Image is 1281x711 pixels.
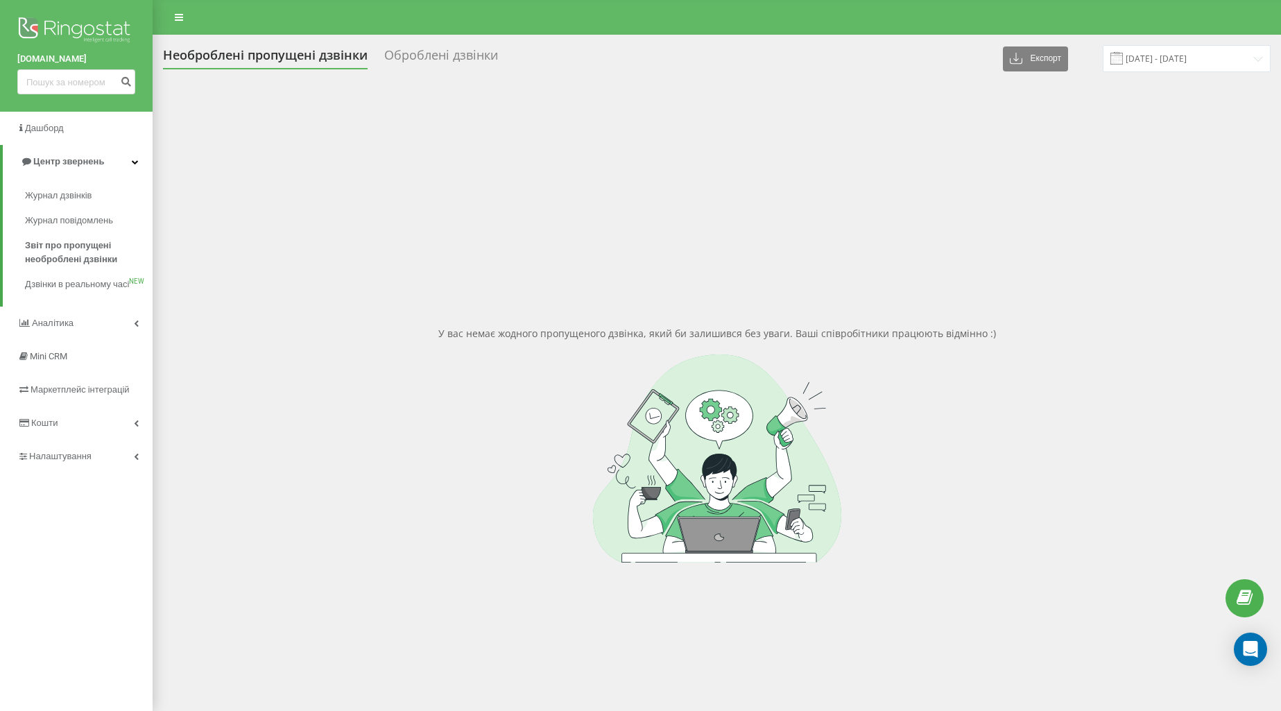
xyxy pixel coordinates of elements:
[25,189,92,203] span: Журнал дзвінків
[25,208,153,233] a: Журнал повідомлень
[17,52,135,66] a: [DOMAIN_NAME]
[163,48,368,69] div: Необроблені пропущені дзвінки
[31,418,58,428] span: Кошти
[17,14,135,49] img: Ringostat logo
[25,183,153,208] a: Журнал дзвінків
[25,277,129,291] span: Дзвінки в реальному часі
[1003,46,1068,71] button: Експорт
[25,272,153,297] a: Дзвінки в реальному часіNEW
[17,69,135,94] input: Пошук за номером
[384,48,498,69] div: Оброблені дзвінки
[25,233,153,272] a: Звіт про пропущені необроблені дзвінки
[31,384,130,395] span: Маркетплейс інтеграцій
[25,239,146,266] span: Звіт про пропущені необроблені дзвінки
[33,156,104,166] span: Центр звернень
[29,451,92,461] span: Налаштування
[1234,633,1267,666] div: Open Intercom Messenger
[3,145,153,178] a: Центр звернень
[32,318,74,328] span: Аналiтика
[25,214,113,228] span: Журнал повідомлень
[25,123,64,133] span: Дашборд
[30,351,67,361] span: Mini CRM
